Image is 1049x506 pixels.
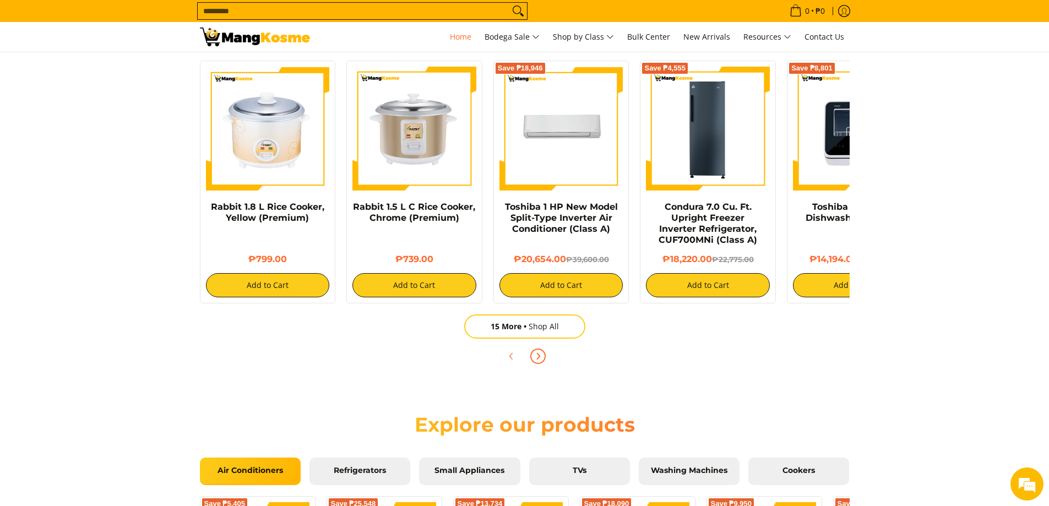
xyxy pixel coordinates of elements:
a: Washing Machines [639,458,740,485]
span: Cookers [757,466,841,476]
a: Bulk Center [622,22,676,52]
button: Add to Cart [499,273,623,297]
a: Refrigerators [309,458,410,485]
a: TVs [529,458,630,485]
span: New Arrivals [683,31,730,42]
h6: ₱18,220.00 [646,254,770,265]
span: TVs [537,466,622,476]
button: Add to Cart [793,273,917,297]
a: 15 MoreShop All [464,314,585,339]
button: Add to Cart [646,273,770,297]
span: Refrigerators [318,466,402,476]
span: Bulk Center [627,31,670,42]
a: Air Conditioners [200,458,301,485]
h6: ₱799.00 [206,254,330,265]
span: We're online! [64,139,152,250]
h6: ₱739.00 [352,254,476,265]
textarea: Type your message and hit 'Enter' [6,301,210,339]
a: Toshiba 1 HP New Model Split-Type Inverter Air Conditioner (Class A) [505,202,618,234]
button: Search [509,3,527,19]
a: Contact Us [799,22,850,52]
button: Add to Cart [352,273,476,297]
a: Rabbit 1.5 L C Rice Cooker, Chrome (Premium) [353,202,475,223]
div: Minimize live chat window [181,6,207,32]
span: Home [450,31,471,42]
del: ₱39,600.00 [566,255,609,264]
img: Mang Kosme: Your Home Appliances Warehouse Sale Partner! [200,28,310,46]
img: Toshiba Mini 4-Set Dishwasher (Class A) [793,67,917,191]
a: Bodega Sale [479,22,545,52]
img: Condura 7.0 Cu. Ft. Upright Freezer Inverter Refrigerator, CUF700MNi (Class A) [646,67,770,191]
span: Save ₱8,801 [791,65,833,72]
span: Bodega Sale [485,30,540,44]
span: Small Appliances [427,466,512,476]
span: ₱0 [814,7,827,15]
span: Save ₱18,946 [498,65,543,72]
img: https://mangkosme.com/products/rabbit-1-5-l-c-rice-cooker-chrome-class-a [352,67,476,191]
a: Resources [738,22,797,52]
del: ₱22,775.00 [712,255,754,264]
a: Home [444,22,477,52]
h2: Explore our products [365,412,684,437]
a: Toshiba Mini 4-Set Dishwasher (Class A) [806,202,904,223]
a: Condura 7.0 Cu. Ft. Upright Freezer Inverter Refrigerator, CUF700MNi (Class A) [659,202,757,245]
img: Toshiba 1 HP New Model Split-Type Inverter Air Conditioner (Class A) [499,67,623,191]
span: • [786,5,828,17]
img: https://mangkosme.com/products/rabbit-1-8-l-rice-cooker-yellow-class-a [206,67,330,191]
h6: ₱20,654.00 [499,254,623,265]
span: Save ₱4,555 [644,65,686,72]
span: Shop by Class [553,30,614,44]
a: Small Appliances [419,458,520,485]
span: Washing Machines [647,466,731,476]
span: Resources [743,30,791,44]
span: 15 More [491,321,529,331]
div: Chat with us now [57,62,185,76]
span: Contact Us [805,31,844,42]
span: Air Conditioners [208,466,292,476]
a: Shop by Class [547,22,619,52]
h6: ₱14,194.00 [793,254,917,265]
a: New Arrivals [678,22,736,52]
button: Add to Cart [206,273,330,297]
a: Cookers [748,458,849,485]
nav: Main Menu [321,22,850,52]
button: Previous [499,344,524,368]
a: Rabbit 1.8 L Rice Cooker, Yellow (Premium) [211,202,324,223]
span: 0 [803,7,811,15]
button: Next [526,344,550,368]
